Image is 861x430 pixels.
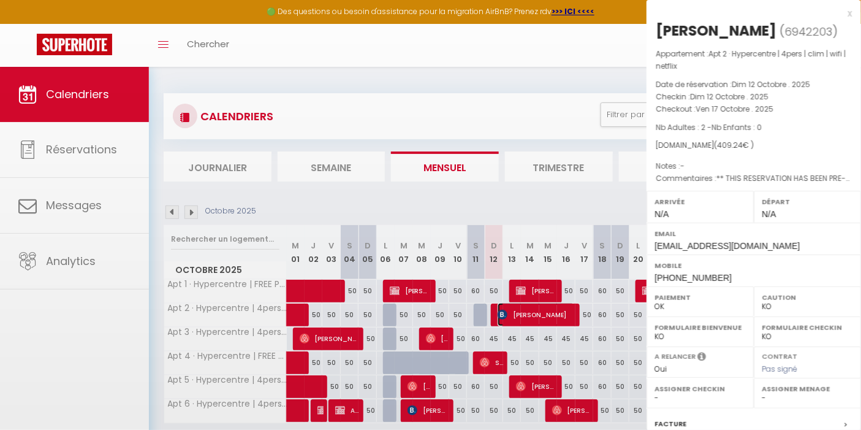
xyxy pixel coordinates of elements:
p: Checkout : [656,103,852,115]
span: [EMAIL_ADDRESS][DOMAIN_NAME] [654,241,800,251]
p: Date de réservation : [656,79,852,91]
label: Email [654,228,853,240]
p: Checkin : [656,91,852,103]
span: N/A [654,209,669,219]
span: Apt 2 · Hypercentre | 4pers | clim | wifi | netflix [656,48,846,71]
label: A relancer [654,351,696,362]
span: ( ) [779,23,838,40]
span: 409.24 [717,140,743,150]
label: Mobile [654,259,853,272]
label: Caution [762,291,853,304]
label: Arrivée [654,196,746,208]
span: - [680,161,685,171]
label: Formulaire Bienvenue [654,321,746,334]
p: Appartement : [656,48,852,72]
label: Paiement [654,291,746,304]
div: x [647,6,852,21]
span: 6942203 [784,24,832,39]
label: Formulaire Checkin [762,321,853,334]
span: N/A [762,209,776,219]
label: Contrat [762,351,797,359]
div: [DOMAIN_NAME] [656,140,852,152]
label: Départ [762,196,853,208]
span: Nb Enfants : 0 [711,122,762,132]
span: ( € ) [714,140,754,150]
span: Nb Adultes : 2 - [656,122,762,132]
span: Pas signé [762,364,797,374]
div: [PERSON_NAME] [656,21,776,40]
i: Sélectionner OUI si vous souhaiter envoyer les séquences de messages post-checkout [697,351,706,365]
span: Dim 12 Octobre . 2025 [732,79,810,90]
p: Commentaires : [656,172,852,185]
p: Notes : [656,160,852,172]
label: Assigner Checkin [654,383,746,395]
span: [PHONE_NUMBER] [654,273,732,283]
span: Ven 17 Octobre . 2025 [696,104,773,114]
span: Dim 12 Octobre . 2025 [690,91,768,102]
label: Assigner Menage [762,383,853,395]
